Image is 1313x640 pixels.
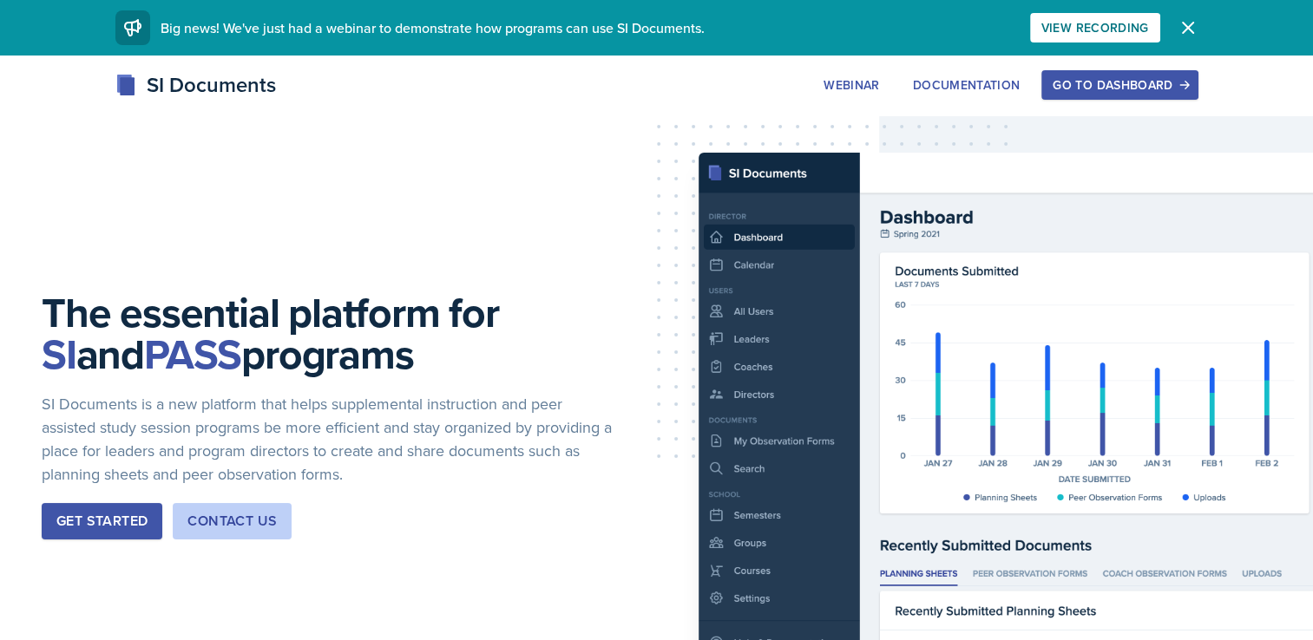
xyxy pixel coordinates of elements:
[161,18,705,37] span: Big news! We've just had a webinar to demonstrate how programs can use SI Documents.
[1041,21,1149,35] div: View Recording
[902,70,1032,100] button: Documentation
[1053,78,1186,92] div: Go to Dashboard
[1041,70,1198,100] button: Go to Dashboard
[187,511,277,532] div: Contact Us
[56,511,148,532] div: Get Started
[812,70,890,100] button: Webinar
[913,78,1021,92] div: Documentation
[824,78,879,92] div: Webinar
[1030,13,1160,42] button: View Recording
[173,503,292,539] button: Contact Us
[42,503,162,539] button: Get Started
[115,69,276,101] div: SI Documents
